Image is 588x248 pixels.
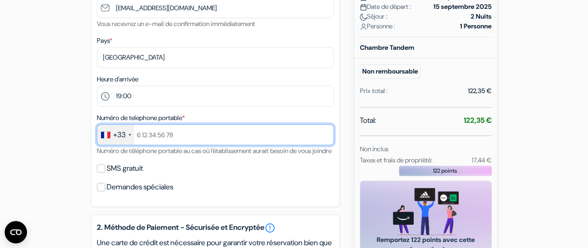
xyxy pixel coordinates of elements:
small: 17,44 € [471,156,491,164]
span: Total: [360,115,376,126]
div: +33 [113,129,126,141]
span: Date de départ : [360,2,411,12]
span: 122 points [433,167,457,175]
small: Non remboursable [360,64,420,79]
label: Heure d'arrivée [97,74,138,84]
strong: 15 septembre 2025 [433,2,492,12]
strong: 1 Personne [460,21,492,31]
small: Vous recevrez un e-mail de confirmation immédiatement [97,20,255,28]
small: Numéro de téléphone portable au cas où l'établissement aurait besoin de vous joindre [97,147,331,155]
img: calendar.svg [360,4,367,11]
div: 122,35 € [468,86,492,96]
strong: 122,35 € [464,115,492,125]
small: Non inclus [360,145,388,153]
strong: 2 Nuits [471,12,492,21]
img: moon.svg [360,13,367,20]
label: Demandes spéciales [107,181,173,194]
img: gift_card_hero_new.png [393,188,459,235]
button: Ouvrir le widget CMP [5,221,27,243]
label: Numéro de telephone portable [97,113,185,123]
div: Prix total : [360,86,388,96]
h5: 2. Méthode de Paiement - Sécurisée et Encryptée [97,222,334,234]
div: France: +33 [97,125,134,145]
span: Séjour : [360,12,387,21]
input: 6 12 34 56 78 [97,124,334,145]
label: SMS gratuit [107,162,143,175]
small: Taxes et frais de propriété: [360,156,433,164]
img: user_icon.svg [360,23,367,30]
b: Chambre Tandem [360,43,414,52]
a: error_outline [264,222,276,234]
label: Pays [97,36,112,46]
span: Personne : [360,21,395,31]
